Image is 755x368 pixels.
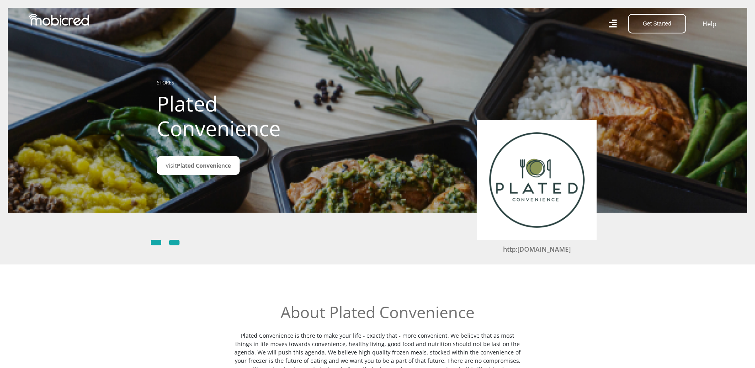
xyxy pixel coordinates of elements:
[151,240,161,245] a: Follow Plated Convenience on Facebook
[702,19,717,29] a: Help
[157,91,334,141] h1: Plated Convenience
[489,132,585,228] img: Plated Convenience
[29,14,89,26] img: Mobicred
[177,162,231,169] span: Plated Convenience
[503,245,571,254] a: http:[DOMAIN_NAME]
[157,156,240,175] a: VisitPlated Convenience
[232,303,523,322] h2: About Plated Convenience
[157,79,174,86] a: STORES
[169,240,179,245] a: Follow Plated Convenience on Instagram
[628,14,686,33] button: Get Started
